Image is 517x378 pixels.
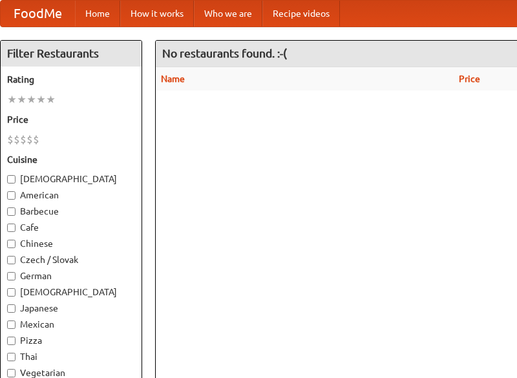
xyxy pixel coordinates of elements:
li: $ [20,132,26,147]
label: [DEMOGRAPHIC_DATA] [7,173,135,185]
li: $ [7,132,14,147]
li: $ [26,132,33,147]
li: ★ [26,92,36,107]
input: Thai [7,353,16,361]
input: Chinese [7,240,16,248]
h4: Filter Restaurants [1,41,142,67]
h5: Price [7,113,135,126]
input: German [7,272,16,280]
label: Pizza [7,334,135,347]
h5: Cuisine [7,153,135,166]
li: ★ [17,92,26,107]
a: Who we are [194,1,262,26]
label: Barbecue [7,205,135,218]
li: ★ [46,92,56,107]
li: ★ [36,92,46,107]
li: $ [14,132,20,147]
input: Cafe [7,224,16,232]
input: Barbecue [7,207,16,216]
a: FoodMe [1,1,75,26]
label: German [7,269,135,282]
a: Name [161,74,185,84]
input: [DEMOGRAPHIC_DATA] [7,288,16,297]
input: Vegetarian [7,369,16,377]
label: Chinese [7,237,135,250]
label: Thai [7,350,135,363]
a: Home [75,1,120,26]
label: American [7,189,135,202]
input: [DEMOGRAPHIC_DATA] [7,175,16,184]
label: Mexican [7,318,135,331]
input: Pizza [7,337,16,345]
input: American [7,191,16,200]
li: $ [33,132,39,147]
label: Japanese [7,302,135,315]
label: [DEMOGRAPHIC_DATA] [7,286,135,299]
input: Japanese [7,304,16,313]
a: Recipe videos [262,1,340,26]
a: How it works [120,1,194,26]
a: Price [459,74,480,84]
li: ★ [7,92,17,107]
label: Cafe [7,221,135,234]
input: Mexican [7,320,16,329]
input: Czech / Slovak [7,256,16,264]
h5: Rating [7,73,135,86]
label: Czech / Slovak [7,253,135,266]
ng-pluralize: No restaurants found. :-( [162,47,287,59]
